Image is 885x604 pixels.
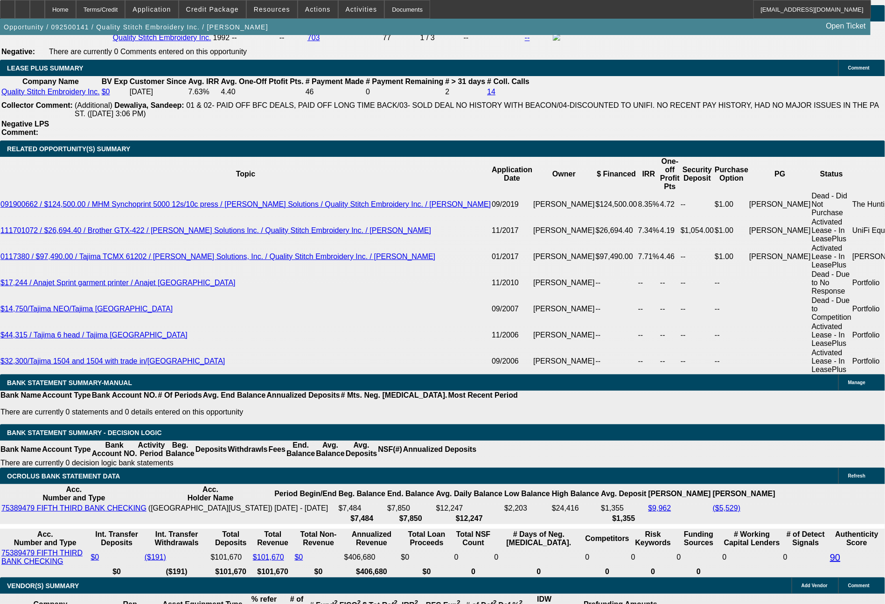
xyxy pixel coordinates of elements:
td: $1.00 [714,244,749,270]
img: facebook-icon.png [553,33,560,41]
th: Beg. Balance [165,441,195,458]
th: Purchase Option [714,157,749,191]
th: Deposits [195,441,228,458]
th: Bank Account NO. [91,391,158,400]
span: Opportunity / 092500141 / Quality Stitch Embroidery Inc. / [PERSON_NAME] [4,23,268,31]
a: $32,300/Tajima 1504 and 1504 with trade in/[GEOGRAPHIC_DATA] [0,357,225,365]
th: 0 [676,567,721,576]
th: Int. Transfer Deposits [91,530,143,548]
td: -- [638,322,660,348]
td: 09/2006 [491,348,533,374]
th: Activity Period [138,441,166,458]
div: 77 [383,34,418,42]
td: $2,203 [504,504,551,513]
span: VENDOR(S) SUMMARY [7,582,79,590]
td: [PERSON_NAME] [749,218,811,244]
p: There are currently 0 statements and 0 details entered on this opportunity [0,408,518,416]
td: 7.34% [638,218,660,244]
td: $124,500.00 [595,191,638,218]
th: # Days of Neg. [MEDICAL_DATA]. [494,530,584,548]
span: Comment [848,65,870,70]
a: $101,670 [253,553,284,561]
td: [PERSON_NAME] [749,244,811,270]
td: Dead - Due to No Response [811,270,852,296]
span: Actions [305,6,331,13]
td: [PERSON_NAME] [533,270,595,296]
button: Activities [339,0,384,18]
th: $7,484 [338,514,386,523]
b: Negative: [1,48,35,56]
td: Activated Lease - In LeasePlus [811,218,852,244]
th: Annualized Deposits [266,391,340,400]
td: 8.35% [638,191,660,218]
span: Comment [848,583,870,588]
div: $406,680 [344,553,399,562]
th: High Balance [551,485,599,503]
th: Funding Sources [676,530,721,548]
td: [PERSON_NAME] [533,296,595,322]
td: 2 [445,87,486,97]
a: 90 [830,552,840,562]
button: Resources [247,0,297,18]
th: Sum of the Total NSF Count and Total Overdraft Fee Count from Ocrolus [454,530,493,548]
td: -- [680,244,714,270]
td: Dead - Did Not Purchase [811,191,852,218]
span: (Additional) [75,101,112,109]
td: ([GEOGRAPHIC_DATA][US_STATE]) [148,504,273,513]
td: -- [660,322,680,348]
th: Risk Keywords [631,530,676,548]
td: Activated Lease - In LeasePlus [811,348,852,374]
td: 0 [631,548,676,566]
td: [PERSON_NAME] [533,218,595,244]
th: 0 [494,567,584,576]
td: -- [680,322,714,348]
th: Owner [533,157,595,191]
th: 0 [454,567,493,576]
td: 11/2010 [491,270,533,296]
a: -- [525,34,530,42]
span: LEASE PLUS SUMMARY [7,64,84,72]
th: Acc. Number and Type [1,530,90,548]
th: $101,670 [252,567,293,576]
th: Total Non-Revenue [294,530,343,548]
a: $14,750/Tajima NEO/Tajima [GEOGRAPHIC_DATA] [0,305,173,313]
td: -- [680,191,714,218]
a: $9,962 [648,504,671,512]
td: -- [660,270,680,296]
td: [PERSON_NAME] [533,244,595,270]
td: $7,484 [338,504,386,513]
b: # Payment Made [306,77,364,85]
a: 703 [307,34,320,42]
td: $26,694.40 [595,218,638,244]
span: Activities [346,6,377,13]
th: [PERSON_NAME] [712,485,776,503]
span: Bank Statement Summary - Decision Logic [7,429,162,436]
th: Competitors [585,530,630,548]
td: $7,850 [387,504,434,513]
td: -- [660,348,680,374]
td: Activated Lease - In LeasePlus [811,322,852,348]
td: 4.46 [660,244,680,270]
a: $0 [91,553,99,561]
th: $0 [400,567,453,576]
td: $1,054.00 [680,218,714,244]
th: Avg. Balance [315,441,345,458]
td: 4.40 [221,87,304,97]
th: Avg. End Balance [202,391,266,400]
a: $17,244 / Anajet Sprint garment printer / Anajet [GEOGRAPHIC_DATA] [0,279,236,287]
td: $97,490.00 [595,244,638,270]
td: -- [680,348,714,374]
b: Company Name [22,77,79,85]
td: $24,416 [551,504,599,513]
th: 0 [585,567,630,576]
span: There are currently 0 Comments entered on this opportunity [49,48,247,56]
td: [DATE] [129,87,187,97]
td: 09/2007 [491,296,533,322]
th: Total Revenue [252,530,293,548]
th: $406,680 [344,567,400,576]
td: -- [680,270,714,296]
th: Int. Transfer Withdrawals [144,530,209,548]
span: Resources [254,6,290,13]
th: # of Detect Signals [783,530,829,548]
th: Avg. Deposits [345,441,378,458]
